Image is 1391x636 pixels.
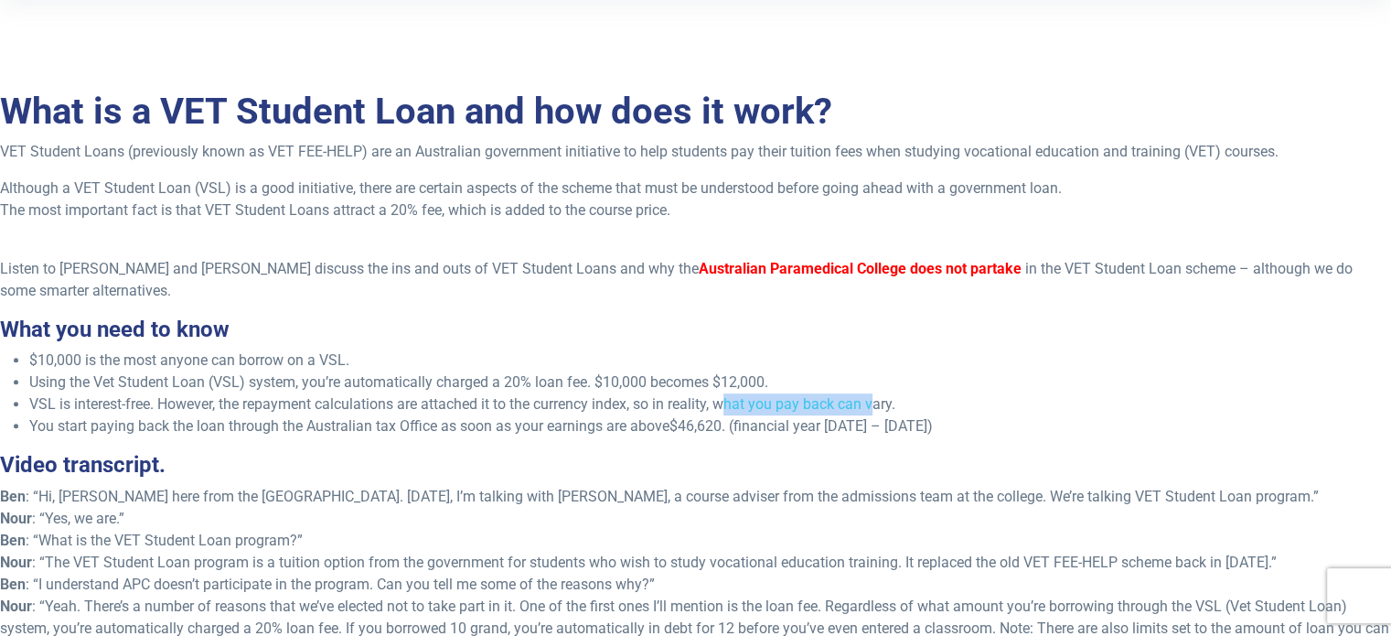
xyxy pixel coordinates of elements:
li: $10,000 is the most anyone can borrow on a VSL. [29,350,1391,372]
li: Using the Vet Student Loan (VSL) system, you’re automatically charged a 20% loan fee. $10,000 bec... [29,372,1391,393]
li: You start paying back the loan through the Australian tax Office as soon as your earnings are above [29,415,1391,437]
li: VSL is interest-free. However, the repayment calculations are attached it to the currency index, ... [29,393,1391,415]
span: Australian Paramedical College does not partake [699,260,1022,277]
span: $46,620. (financial year [DATE] – [DATE]) [669,417,933,435]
